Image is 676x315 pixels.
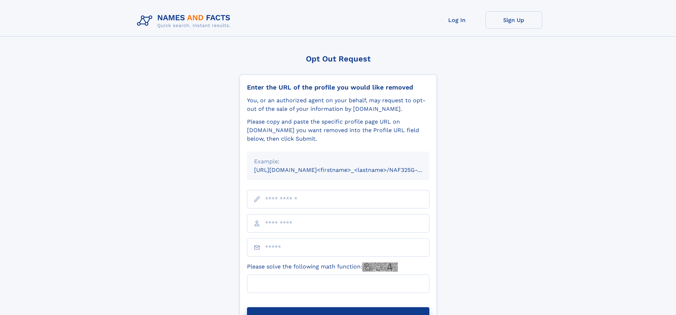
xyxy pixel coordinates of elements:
[254,167,443,173] small: [URL][DOMAIN_NAME]<firstname>_<lastname>/NAF325G-xxxxxxxx
[247,96,429,113] div: You, or an authorized agent on your behalf, may request to opt-out of the sale of your informatio...
[429,11,485,29] a: Log In
[247,83,429,91] div: Enter the URL of the profile you would like removed
[134,11,236,31] img: Logo Names and Facts
[254,157,422,166] div: Example:
[247,118,429,143] div: Please copy and paste the specific profile page URL on [DOMAIN_NAME] you want removed into the Pr...
[247,262,398,272] label: Please solve the following math function:
[485,11,542,29] a: Sign Up
[240,54,437,63] div: Opt Out Request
